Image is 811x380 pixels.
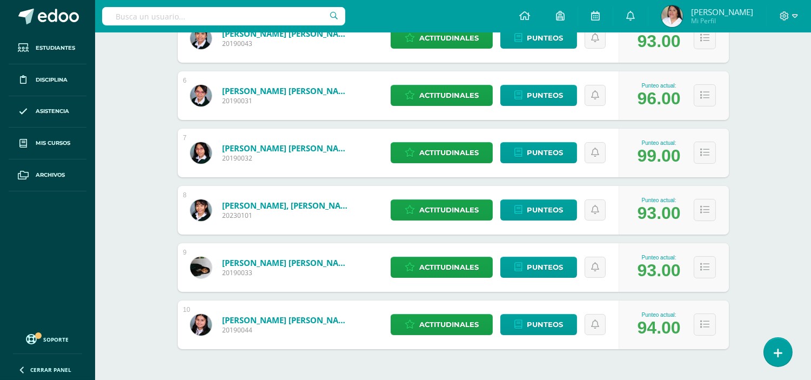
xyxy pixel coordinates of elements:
span: Soporte [44,336,69,343]
div: 96.00 [638,89,681,109]
a: [PERSON_NAME] [PERSON_NAME] [222,28,352,39]
a: [PERSON_NAME] [PERSON_NAME] [222,85,352,96]
a: [PERSON_NAME] [PERSON_NAME] [222,143,352,154]
div: 93.00 [638,203,681,223]
img: 26388d5fd55b5e59d705d9ac6c3ef3b8.png [190,142,212,164]
div: 10 [183,306,190,314]
a: Disciplina [9,64,86,96]
span: Punteos [527,143,563,163]
span: Cerrar panel [30,366,71,374]
div: 99.00 [638,146,681,166]
img: d73e5969d465f9c13412fb92a94084e8.png [190,28,212,49]
span: 20190044 [222,325,352,335]
a: Punteos [500,142,577,163]
div: 94.00 [638,318,681,338]
a: Punteos [500,28,577,49]
div: 9 [183,249,187,256]
a: Actitudinales [391,199,493,221]
a: Asistencia [9,96,86,128]
span: Actitudinales [419,200,479,220]
div: Punteo actual: [638,140,681,146]
span: Actitudinales [419,143,479,163]
span: Actitudinales [419,85,479,105]
span: Punteos [527,257,563,277]
a: Punteos [500,314,577,335]
a: Actitudinales [391,85,493,106]
span: Estudiantes [36,44,75,52]
img: f1933b5f017064d44e4255d181b31974.png [190,314,212,336]
span: 20190031 [222,96,352,105]
div: Punteo actual: [638,255,681,261]
img: 83b2f1af567b3142abad250ca90fecd4.png [190,257,212,278]
input: Busca un usuario... [102,7,345,25]
a: [PERSON_NAME] [PERSON_NAME] [222,257,352,268]
span: Punteos [527,315,563,335]
img: 9ee1336fcc0d2b5b68ecee4dbdd28643.png [190,85,212,106]
a: Actitudinales [391,314,493,335]
a: Soporte [13,331,82,346]
div: Punteo actual: [638,83,681,89]
div: 93.00 [638,31,681,51]
span: [PERSON_NAME] [691,6,753,17]
span: Actitudinales [419,315,479,335]
span: Actitudinales [419,257,479,277]
span: Punteos [527,200,563,220]
a: Actitudinales [391,142,493,163]
a: Punteos [500,85,577,106]
span: 20190043 [222,39,352,48]
div: 93.00 [638,261,681,281]
img: 95cdd21d78f46c7902539982c6fac329.png [190,199,212,221]
div: Punteo actual: [638,197,681,203]
span: Punteos [527,28,563,48]
a: Punteos [500,199,577,221]
span: Disciplina [36,76,68,84]
span: 20190032 [222,154,352,163]
a: [PERSON_NAME], [PERSON_NAME] [222,200,352,211]
a: Actitudinales [391,28,493,49]
a: Punteos [500,257,577,278]
a: Archivos [9,159,86,191]
div: 6 [183,77,187,84]
div: 7 [183,134,187,142]
a: Mis cursos [9,128,86,159]
div: 8 [183,191,187,199]
div: Punteo actual: [638,312,681,318]
img: 07e4e8fe95e241eabf153701a18b921b.png [661,5,683,27]
a: Estudiantes [9,32,86,64]
span: Mis cursos [36,139,70,148]
a: Actitudinales [391,257,493,278]
span: 20190033 [222,268,352,277]
span: Archivos [36,171,65,179]
span: Actitudinales [419,28,479,48]
span: Punteos [527,85,563,105]
a: [PERSON_NAME] [PERSON_NAME] [222,315,352,325]
span: Mi Perfil [691,16,753,25]
span: 20230101 [222,211,352,220]
span: Asistencia [36,107,69,116]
